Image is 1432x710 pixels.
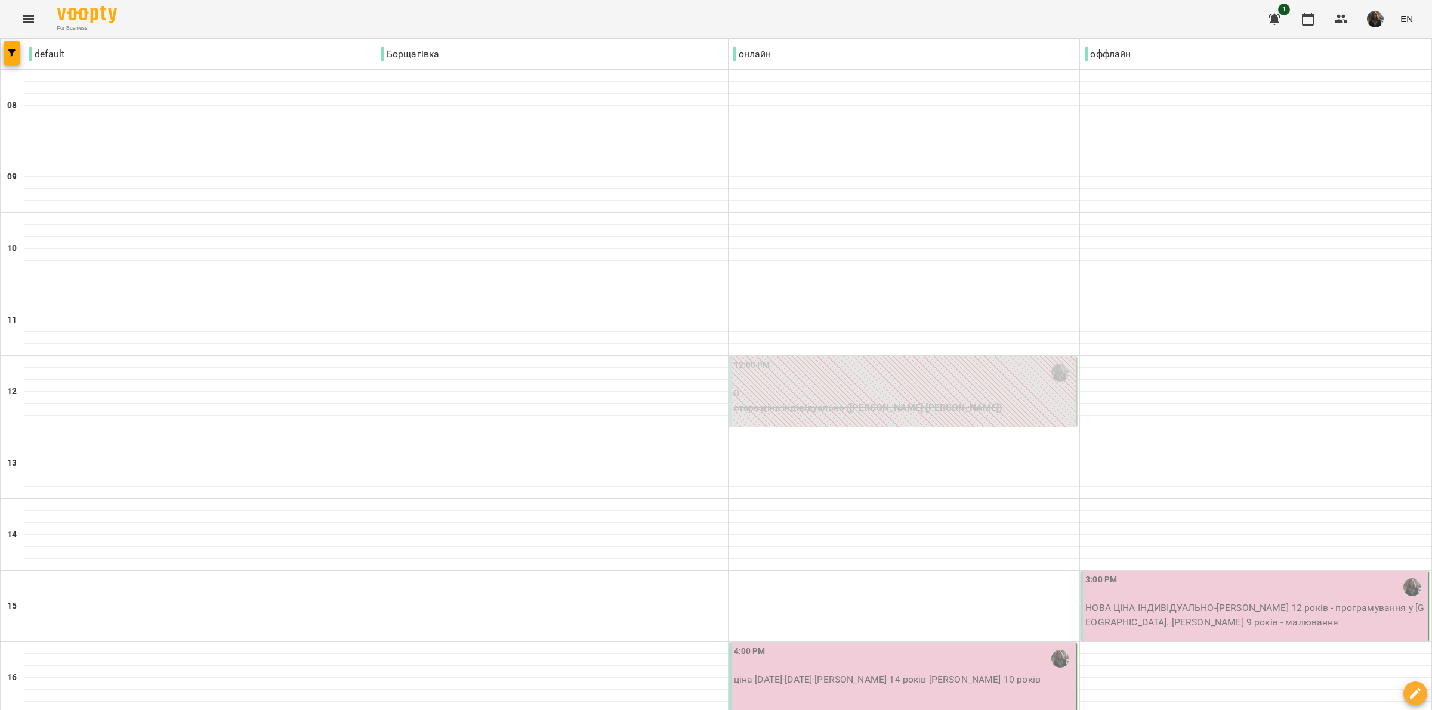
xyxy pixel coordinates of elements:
[734,359,770,372] label: 12:00 PM
[733,47,771,61] p: онлайн
[1085,573,1117,587] label: 3:00 PM
[1085,601,1426,629] p: НОВА ЦІНА ІНДИВІДУАЛЬНО - [PERSON_NAME] 12 років - програмування у [GEOGRAPHIC_DATA]. [PERSON_NAM...
[29,47,64,61] p: default
[1278,4,1290,15] span: 1
[1403,578,1421,596] img: Щербаков Максим
[1051,364,1069,382] img: Щербаков Максим
[7,600,17,613] h6: 15
[7,314,17,327] h6: 11
[381,47,440,61] p: Борщагівка
[7,242,17,255] h6: 10
[734,672,1075,687] p: ціна [DATE]-[DATE] - [PERSON_NAME] 14 років [PERSON_NAME] 10 років
[57,6,117,23] img: Voopty Logo
[1400,13,1413,25] span: EN
[734,645,766,658] label: 4:00 PM
[14,5,43,33] button: Menu
[7,385,17,398] h6: 12
[734,401,1075,415] p: стара ціна індівідуально (⁨[PERSON_NAME] [PERSON_NAME])
[7,170,17,184] h6: 09
[7,99,17,112] h6: 08
[7,457,17,470] h6: 13
[7,671,17,684] h6: 16
[57,24,117,32] span: For Business
[1367,11,1384,27] img: 33f9a82ed513007d0552af73e02aac8a.jpg
[1396,8,1418,30] button: EN
[1051,650,1069,668] img: Щербаков Максим
[1085,47,1131,61] p: оффлайн
[734,386,1075,401] p: 0
[7,528,17,541] h6: 14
